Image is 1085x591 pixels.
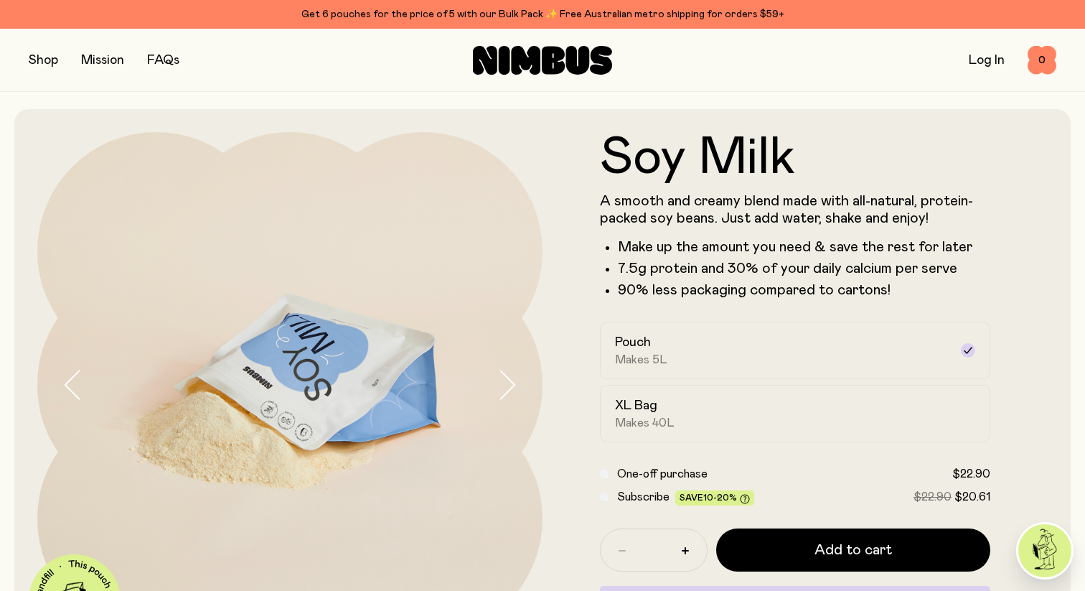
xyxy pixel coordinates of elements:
[618,260,990,277] li: 7.5g protein and 30% of your daily calcium per serve
[29,6,1056,23] div: Get 6 pouches for the price of 5 with our Bulk Pack ✨ Free Australian metro shipping for orders $59+
[814,540,892,560] span: Add to cart
[954,491,990,503] span: $20.61
[147,54,179,67] a: FAQs
[1028,46,1056,75] button: 0
[81,54,124,67] a: Mission
[615,397,657,414] h2: XL Bag
[615,416,675,430] span: Makes 40L
[615,353,667,367] span: Makes 5L
[617,491,670,503] span: Subscribe
[952,468,990,480] span: $22.90
[1018,524,1071,577] img: agent
[716,529,990,572] button: Add to cart
[615,334,651,351] h2: Pouch
[617,468,708,480] span: One-off purchase
[600,132,990,184] h1: Soy Milk
[913,491,952,503] span: $22.90
[969,54,1005,67] a: Log In
[618,281,990,299] p: 90% less packaging compared to cartons!
[600,192,990,227] p: A smooth and creamy blend made with all-natural, protein-packed soy beans. Just add water, shake ...
[680,493,750,504] span: Save
[703,493,737,502] span: 10-20%
[618,238,990,256] li: Make up the amount you need & save the rest for later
